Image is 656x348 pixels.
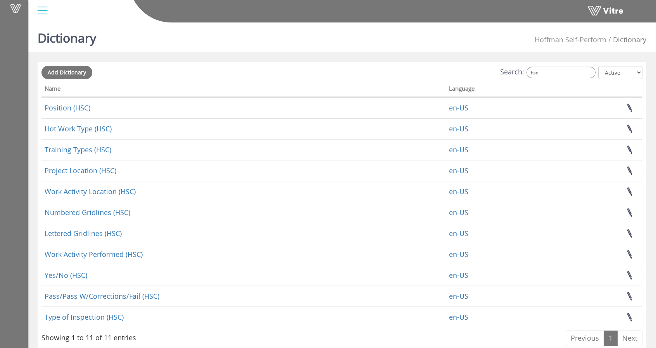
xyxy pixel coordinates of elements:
[38,19,96,52] h1: Dictionary
[604,331,618,346] a: 1
[45,250,143,259] a: Work Activity Performed (HSC)
[449,145,468,154] a: en-US
[449,103,468,112] a: en-US
[45,208,130,217] a: Numbered Gridlines (HSC)
[41,83,446,97] th: Name
[45,312,124,322] a: Type of Inspection (HSC)
[45,187,136,196] a: Work Activity Location (HSC)
[449,312,468,322] a: en-US
[45,166,116,175] a: Project Location (HSC)
[41,330,136,343] div: Showing 1 to 11 of 11 entries
[527,67,596,78] input: Search:
[45,145,111,154] a: Training Types (HSC)
[566,331,604,346] a: Previous
[449,124,468,133] a: en-US
[45,229,122,238] a: Lettered Gridlines (HSC)
[617,331,642,346] a: Next
[606,35,646,45] li: Dictionary
[41,66,92,79] a: Add Dictionary
[45,124,112,133] a: Hot Work Type (HSC)
[449,291,468,301] a: en-US
[500,67,596,78] label: Search:
[449,229,468,238] a: en-US
[449,166,468,175] a: en-US
[449,270,468,280] a: en-US
[45,291,159,301] a: Pass/Pass W/Corrections/Fail (HSC)
[48,69,86,76] span: Add Dictionary
[449,187,468,196] a: en-US
[45,103,90,112] a: Position (HSC)
[449,208,468,217] a: en-US
[449,250,468,259] a: en-US
[535,35,606,44] span: 210
[45,270,87,280] a: Yes/No (HSC)
[446,83,556,97] th: Language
